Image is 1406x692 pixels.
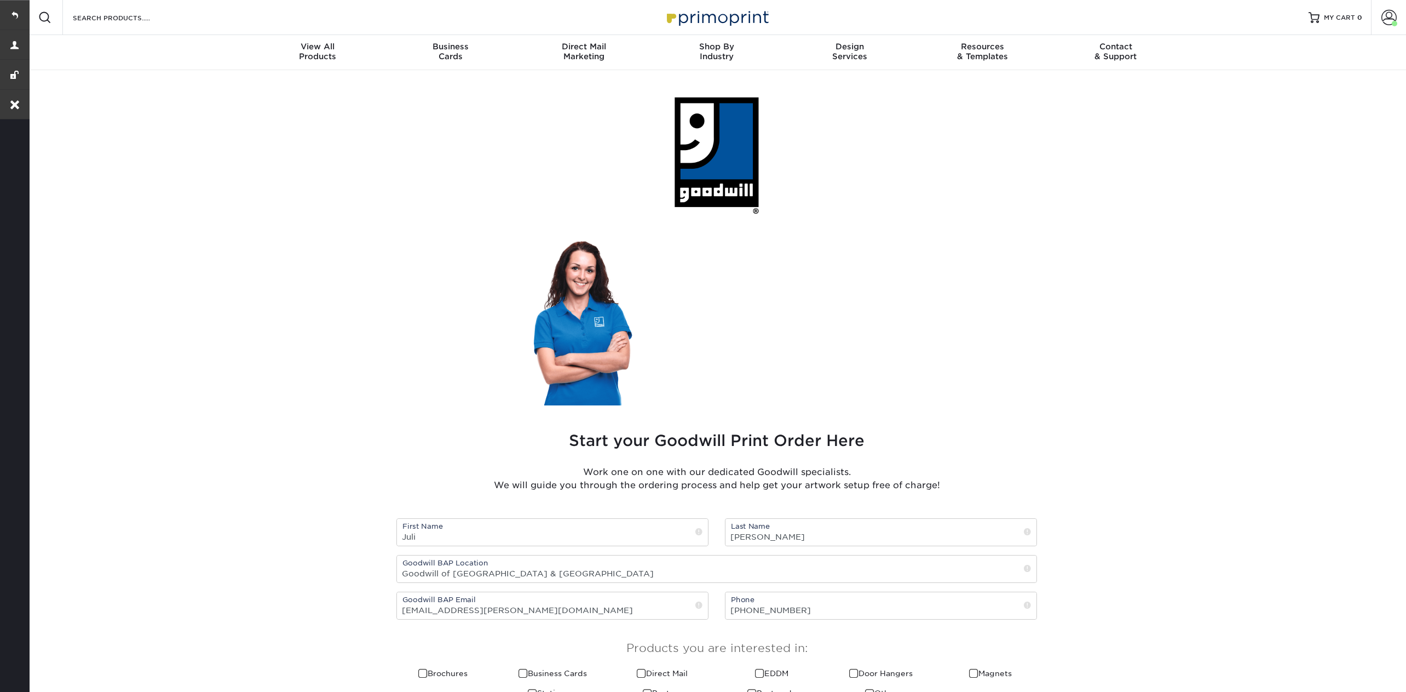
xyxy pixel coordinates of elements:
[251,42,384,52] span: View All
[1324,13,1355,22] span: MY CART
[517,42,650,61] div: Marketing
[650,42,783,52] span: Shop By
[517,42,650,52] span: Direct Mail
[396,432,1037,450] h3: Start your Goodwill Print Order Here
[1049,42,1182,52] span: Contact
[637,668,688,679] label: Direct Mail
[1049,35,1182,70] a: Contact& Support
[783,35,916,70] a: DesignServices
[916,35,1049,70] a: Resources& Templates
[518,668,587,679] label: Business Cards
[916,42,1049,52] span: Resources
[783,42,916,52] span: Design
[916,42,1049,61] div: & Templates
[969,668,1012,679] label: Magnets
[755,668,788,679] label: EDDM
[783,42,916,61] div: Services
[384,42,517,52] span: Business
[532,241,634,405] img: Goodwill BAP
[1357,14,1362,21] span: 0
[517,35,650,70] a: Direct MailMarketing
[384,35,517,70] a: BusinessCards
[251,42,384,61] div: Products
[396,642,1037,655] h3: Products you are interested in:
[635,96,799,215] img: Goodwill BAP
[396,466,1037,492] p: Work one on one with our dedicated Goodwill specialists. We will guide you through the ordering p...
[418,668,468,679] label: Brochures
[650,35,783,70] a: Shop ByIndustry
[251,35,384,70] a: View AllProducts
[650,42,783,61] div: Industry
[662,5,771,29] img: Primoprint
[384,42,517,61] div: Cards
[849,668,913,679] label: Door Hangers
[1049,42,1182,61] div: & Support
[72,11,178,24] input: SEARCH PRODUCTS.....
